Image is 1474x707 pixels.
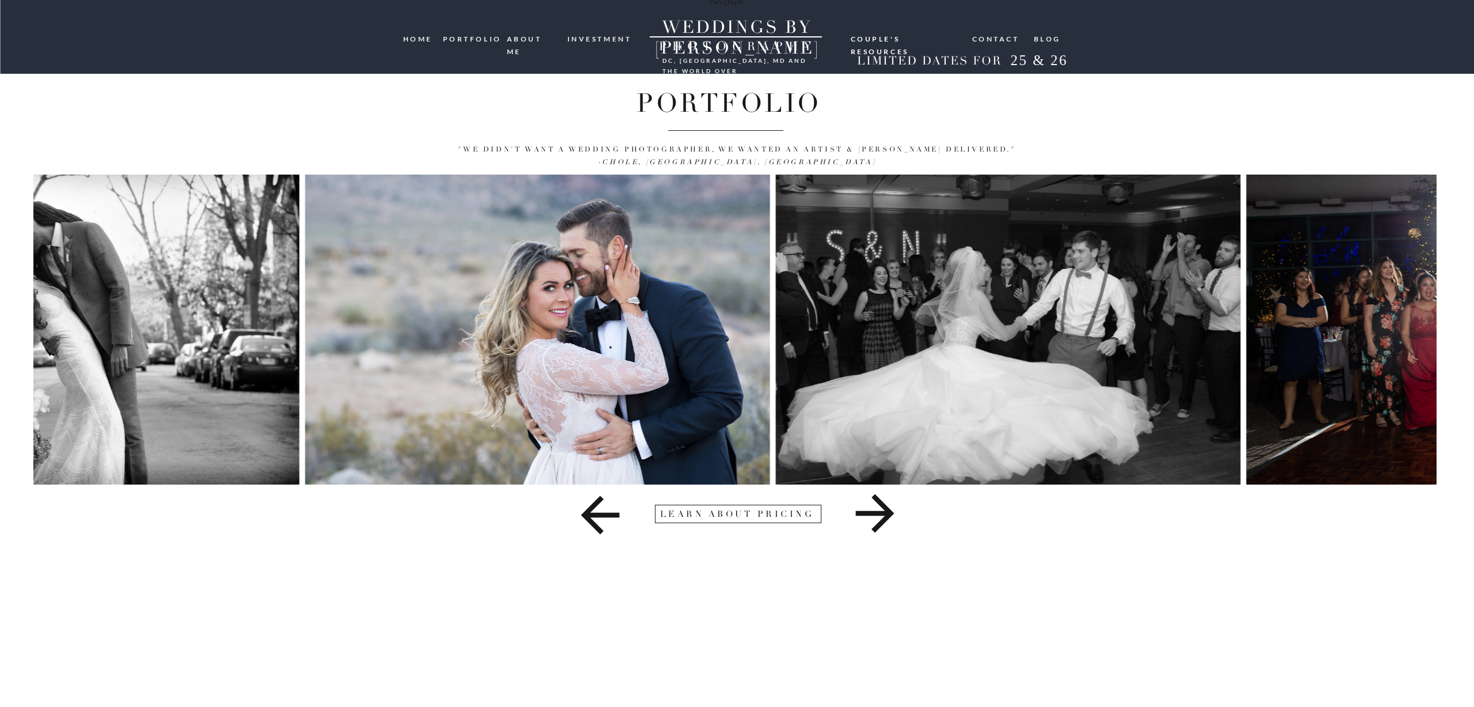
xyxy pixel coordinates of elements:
[84,143,1390,169] p: "We didn't want a wedding photographer, we wanted an artist & [PERSON_NAME] delivered."
[403,33,435,44] a: HOME
[567,33,633,44] a: investment
[632,17,843,37] a: WEDDINGS BY [PERSON_NAME]
[662,55,810,65] h3: DC, [GEOGRAPHIC_DATA], md and the world over
[1002,52,1077,73] h2: 25 & 26
[851,33,961,42] a: Couple's resources
[507,33,559,44] a: ABOUT ME
[972,33,1021,44] a: Contact
[598,158,876,167] i: -Chole, [GEOGRAPHIC_DATA], [GEOGRAPHIC_DATA]
[1034,33,1062,44] a: blog
[443,33,498,44] a: portfolio
[130,88,1328,115] h1: Portfolio
[853,54,1006,69] h2: LIMITED DATES FOR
